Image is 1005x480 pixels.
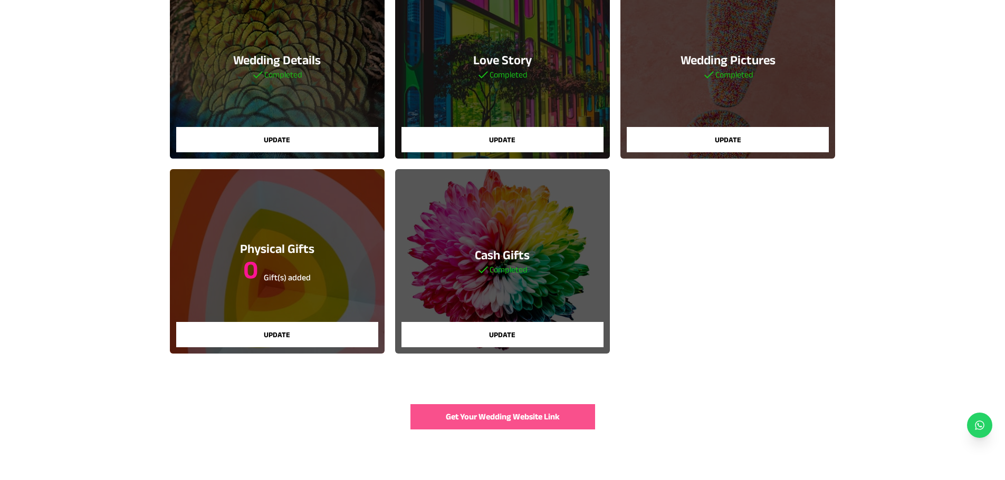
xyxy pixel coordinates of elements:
[401,322,604,347] button: Update
[395,169,610,354] a: Cash GiftsCompletedUpdate
[475,247,530,263] h3: Cash Gifts
[703,68,753,81] h5: Completed
[627,127,829,152] button: Update
[240,257,314,282] h3: 0
[233,52,321,68] h3: Wedding Details
[410,404,595,429] button: Get Your Wedding Website Link
[170,169,385,354] a: Physical Gifts0 Gift(s) addedUpdate
[176,127,378,152] button: Update
[240,240,314,257] h3: Physical Gifts
[477,68,528,81] h5: Completed
[681,52,776,68] h3: Wedding Pictures
[473,52,532,68] h3: Love Story
[264,273,311,282] sub: Gift(s) added
[446,410,560,423] span: Get Your Wedding Website Link
[176,322,378,347] button: Update
[475,263,530,276] h5: Completed
[252,68,302,81] h5: Completed
[401,127,604,152] button: Update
